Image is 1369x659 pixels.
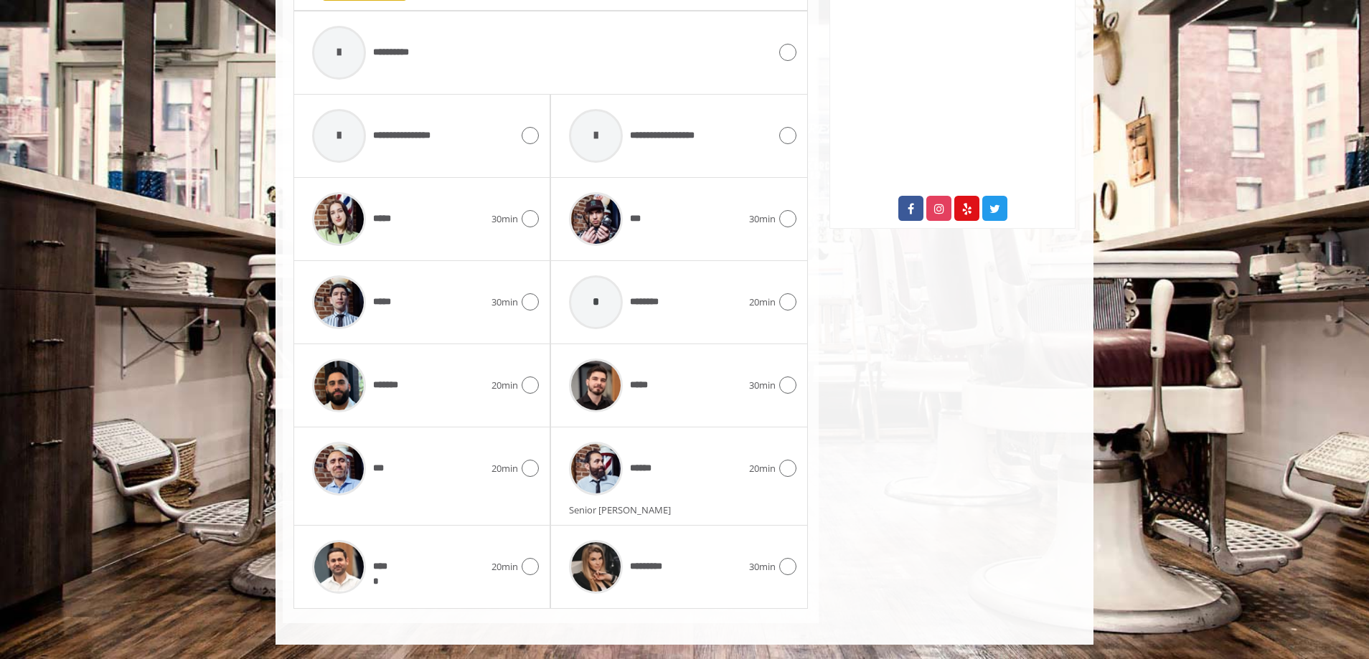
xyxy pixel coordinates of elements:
span: 20min [491,461,518,476]
span: 20min [749,295,776,310]
span: 20min [491,559,518,574]
span: 20min [491,378,518,393]
span: 20min [749,461,776,476]
span: 30min [491,212,518,227]
span: 30min [749,559,776,574]
span: 30min [491,295,518,310]
span: 30min [749,212,776,227]
span: 30min [749,378,776,393]
span: Senior [PERSON_NAME] [569,503,678,516]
